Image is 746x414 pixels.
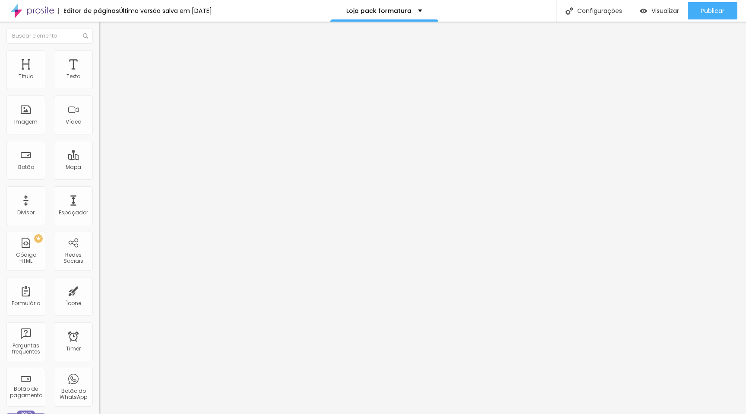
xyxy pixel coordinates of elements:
div: Título [19,73,33,80]
iframe: Editor [99,22,746,414]
div: Código HTML [9,252,43,264]
div: Formulário [12,300,40,306]
div: Redes Sociais [56,252,90,264]
div: Perguntas frequentes [9,343,43,355]
div: Espaçador [59,210,88,216]
div: Texto [66,73,80,80]
div: Timer [66,346,81,352]
div: Botão do WhatsApp [56,388,90,401]
div: Ícone [66,300,81,306]
div: Imagem [14,119,38,125]
span: Visualizar [651,7,679,14]
div: Editor de páginas [58,8,119,14]
div: Vídeo [66,119,81,125]
div: Última versão salva em [DATE] [119,8,212,14]
input: Buscar elemento [6,28,93,44]
button: Visualizar [631,2,688,19]
div: Botão [18,164,34,170]
img: Icone [83,33,88,38]
p: Loja pack formatura [346,8,411,14]
div: Divisor [17,210,35,216]
button: Publicar [688,2,737,19]
img: view-1.svg [640,7,647,15]
img: Icone [566,7,573,15]
div: Mapa [66,164,81,170]
div: Botão de pagamento [9,386,43,398]
span: Publicar [701,7,724,14]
